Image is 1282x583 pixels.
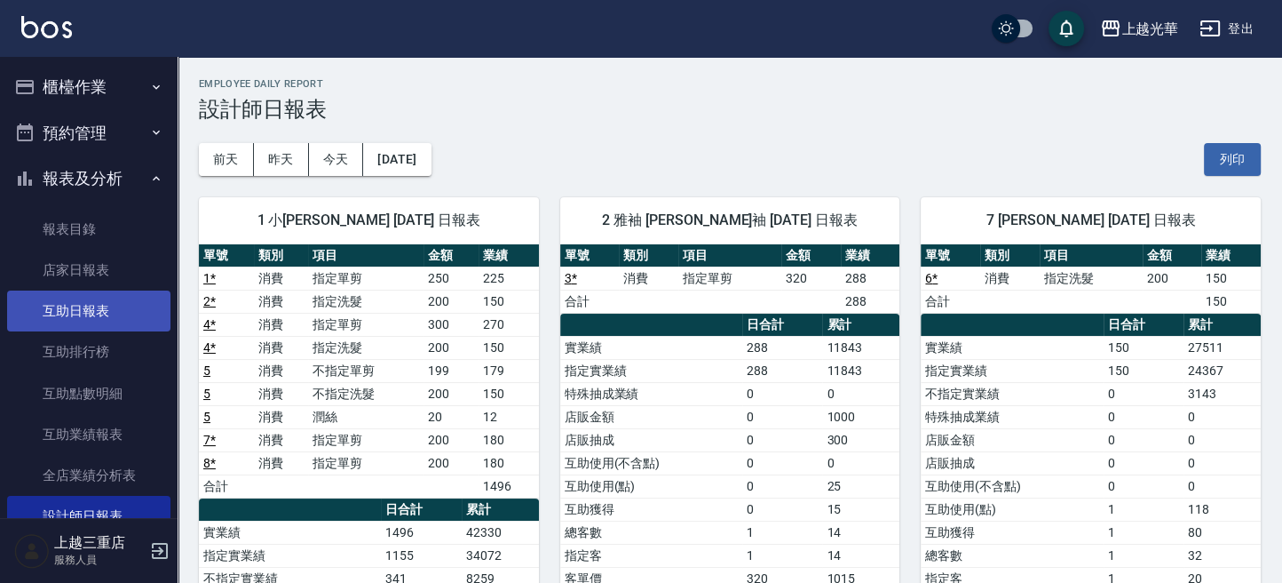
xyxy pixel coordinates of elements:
[822,544,899,567] td: 14
[921,405,1103,428] td: 特殊抽成業績
[619,267,678,290] td: 消費
[921,451,1103,475] td: 店販抽成
[479,313,539,336] td: 270
[479,244,539,268] th: 業績
[199,78,1261,90] h2: Employee Daily Report
[921,475,1103,498] td: 互助使用(不含點)
[254,290,309,313] td: 消費
[1204,143,1261,176] button: 列印
[560,544,742,567] td: 指定客
[254,405,309,428] td: 消費
[254,313,309,336] td: 消費
[560,475,742,498] td: 互助使用(點)
[921,336,1103,359] td: 實業績
[1121,18,1178,40] div: 上越光華
[423,359,479,382] td: 199
[479,267,539,290] td: 225
[423,451,479,475] td: 200
[560,359,742,382] td: 指定實業績
[1201,244,1261,268] th: 業績
[1104,314,1184,337] th: 日合計
[423,405,479,428] td: 20
[199,143,254,176] button: 前天
[560,290,620,313] td: 合計
[199,521,381,544] td: 實業績
[254,143,309,176] button: 昨天
[822,405,899,428] td: 1000
[308,290,423,313] td: 指定洗髮
[199,544,381,567] td: 指定實業績
[560,498,742,521] td: 互助獲得
[21,16,72,38] img: Logo
[1104,544,1184,567] td: 1
[7,414,170,455] a: 互助業績報表
[1104,451,1184,475] td: 0
[742,405,823,428] td: 0
[54,552,145,568] p: 服務人員
[980,244,1040,268] th: 類別
[1104,498,1184,521] td: 1
[479,382,539,405] td: 150
[742,359,823,382] td: 288
[1104,521,1184,544] td: 1
[54,534,145,552] h5: 上越三重店
[479,359,539,382] td: 179
[560,405,742,428] td: 店販金額
[479,405,539,428] td: 12
[742,521,823,544] td: 1
[423,382,479,405] td: 200
[921,498,1103,521] td: 互助使用(點)
[254,244,309,268] th: 類別
[308,336,423,359] td: 指定洗髮
[1183,314,1261,337] th: 累計
[742,475,823,498] td: 0
[7,110,170,156] button: 預約管理
[1183,475,1261,498] td: 0
[1040,244,1143,268] th: 項目
[560,244,620,268] th: 單號
[1183,451,1261,475] td: 0
[479,290,539,313] td: 150
[822,428,899,451] td: 300
[822,314,899,337] th: 累計
[308,382,423,405] td: 不指定洗髮
[254,336,309,359] td: 消費
[1183,544,1261,567] td: 32
[560,428,742,451] td: 店販抽成
[423,313,479,336] td: 300
[308,313,423,336] td: 指定單剪
[822,498,899,521] td: 15
[921,428,1103,451] td: 店販金額
[308,267,423,290] td: 指定單剪
[781,244,841,268] th: 金額
[742,382,823,405] td: 0
[619,244,678,268] th: 類別
[381,521,462,544] td: 1496
[7,291,170,331] a: 互助日報表
[1183,521,1261,544] td: 80
[822,521,899,544] td: 14
[841,290,900,313] td: 288
[678,267,781,290] td: 指定單剪
[7,373,170,414] a: 互助點數明細
[1183,382,1261,405] td: 3143
[582,212,879,229] span: 2 雅袖 [PERSON_NAME]袖 [DATE] 日報表
[1104,475,1184,498] td: 0
[560,244,900,314] table: a dense table
[1143,244,1202,268] th: 金額
[7,209,170,250] a: 報表目錄
[560,336,742,359] td: 實業績
[1104,405,1184,428] td: 0
[308,244,423,268] th: 項目
[479,336,539,359] td: 150
[254,359,309,382] td: 消費
[203,363,210,378] a: 5
[479,428,539,451] td: 180
[199,475,254,498] td: 合計
[7,250,170,291] a: 店家日報表
[921,521,1103,544] td: 互助獲得
[1183,359,1261,382] td: 24367
[1093,11,1185,47] button: 上越光華
[308,428,423,451] td: 指定單剪
[423,267,479,290] td: 250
